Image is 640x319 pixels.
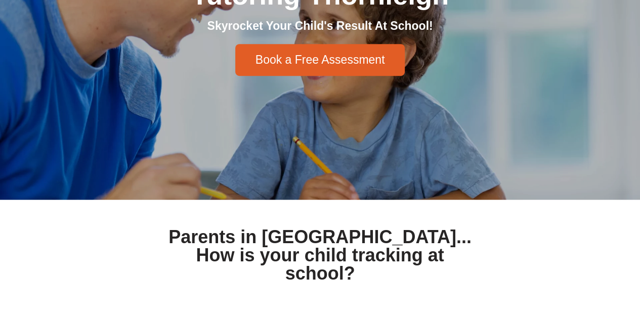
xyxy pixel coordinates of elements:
[37,19,604,34] h2: Skyrocket Your Child's Result At School!
[472,205,640,319] iframe: Chat Widget
[235,44,405,76] a: Book a Free Assessment
[255,54,385,66] span: Book a Free Assessment
[164,228,476,283] h1: Parents in [GEOGRAPHIC_DATA]... How is your child tracking at school?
